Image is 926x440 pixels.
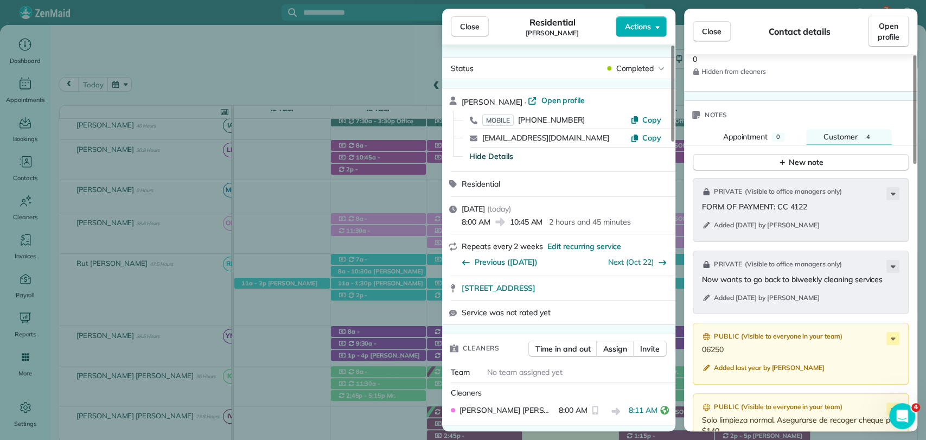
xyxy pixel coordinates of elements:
span: ( Visible to everyone in your team ) [741,403,842,412]
a: Next (Oct 22) [608,257,654,267]
span: 10:45 AM [510,216,543,227]
span: Copy [642,115,661,125]
span: ( Visible to everyone in your team ) [741,332,842,342]
span: Residential [529,16,576,29]
button: Added [DATE] by [PERSON_NAME] [702,221,820,232]
div: Veronica says… [9,196,208,232]
button: Invite [633,341,667,357]
button: Close [693,21,731,42]
p: Solo limpieza normal. Asegurarse de recoger cheque por $140 [702,415,902,436]
div: Hey [PERSON_NAME]! [17,144,169,155]
span: Hidden from cleaners [693,67,793,76]
a: Open profile [868,16,909,47]
div: Brent says… [9,137,208,196]
span: [PERSON_NAME] [526,29,579,37]
iframe: Intercom live chat [889,403,915,429]
div: Hey [PERSON_NAME]!Is this happening for any client you click on? [9,137,178,188]
span: [PERSON_NAME] [PERSON_NAME] [459,405,554,416]
button: Copy [630,114,661,125]
h1: [PERSON_NAME] [53,5,123,14]
button: Previous ([DATE]) [462,257,538,267]
button: Time in and out [528,341,597,357]
div: The team will get back to you on this. ZenMaid typically replies in a few hours. [17,65,169,97]
span: 8:11 AM [629,405,657,418]
span: Invite [640,343,660,354]
div: Brent says… [9,275,208,392]
span: MOBILE [482,114,514,126]
span: Completed [616,63,654,74]
button: Added [DATE] by [PERSON_NAME] [702,294,820,304]
span: Added [DATE] by [PERSON_NAME] [714,294,820,302]
button: Copy [630,132,661,143]
p: Active 16h ago [53,14,105,24]
div: New note [778,157,823,168]
div: I will be in touch as soon as I hear from them! [17,329,169,350]
p: 06250 [702,344,902,355]
button: Added last year by [PERSON_NAME] [702,364,825,374]
div: ZenBot says… [9,59,208,112]
div: Brent says… [9,112,208,137]
span: Residential [462,179,500,189]
span: Added last year by [PERSON_NAME] [714,364,825,372]
span: 0 [776,133,780,141]
div: Veronica says… [9,232,208,275]
span: 8:00 AM [462,216,490,227]
span: 8:00 AM [559,405,587,418]
span: Previous ([DATE]) [475,257,538,267]
p: 2 hours and 45 minutes [549,216,630,227]
span: Public [714,331,739,342]
span: Private [714,186,743,197]
button: New note [693,154,909,171]
span: · [522,98,528,106]
span: Actions [625,21,651,32]
button: Assign [596,341,634,357]
span: Service was not rated yet [462,307,551,318]
span: Cleaners [463,343,499,354]
div: Is this happening for any client you click on? [17,160,169,181]
span: Close [702,26,721,37]
div: joined the conversation [47,114,185,124]
img: Profile image for Brent [31,6,48,23]
span: Team [451,367,470,377]
button: Hide Details [469,151,513,162]
button: Close [451,16,489,37]
a: MOBILE[PHONE_NUMBER] [482,114,585,125]
a: [EMAIL_ADDRESS][DOMAIN_NAME] [482,133,609,143]
div: Hi [PERSON_NAME], we are trying to go to the clients profile [48,203,200,224]
a: Open profile [528,95,585,106]
p: Now wants to go back to biweekly cleaning services [702,274,902,285]
span: Public [714,401,739,412]
button: Send a message… [186,351,203,368]
span: [PHONE_NUMBER] [518,115,585,125]
span: 4 [911,403,920,412]
div: Hi [PERSON_NAME], we are trying to go to the clients profile [39,196,208,231]
button: Home [170,4,190,25]
span: Time in and out [535,343,590,354]
span: Edit recurring service [547,241,621,252]
button: Gif picker [52,355,60,364]
button: Upload attachment [17,355,25,364]
span: 0 [693,54,697,64]
span: 4 [866,133,870,141]
span: Contact details [769,25,830,38]
span: [STREET_ADDRESS] [462,283,535,294]
span: Customer [823,132,858,142]
button: go back [7,4,28,25]
span: [PERSON_NAME] [462,97,522,107]
span: ( Visible to office managers only ) [745,187,842,197]
span: Appointment [723,132,768,142]
div: I am having the same issue trying to get them loaded as well. Let me reach out to our team and se... [9,275,178,373]
span: Copy [642,133,661,143]
span: ( Visible to office managers only ) [745,260,842,270]
button: Start recording [69,355,78,364]
div: I am having the same issue trying to get them loaded as well. Let me reach out to our team and se... [17,281,169,323]
span: Status [451,63,474,73]
div: its been happening with [PERSON_NAME] and [PERSON_NAME] [48,238,200,259]
div: its been happening with [PERSON_NAME] and [PERSON_NAME] [39,232,208,266]
span: Notes [705,110,727,120]
span: Open profile [877,21,899,42]
span: Repeats every 2 weeks [462,241,543,251]
span: [DATE] [462,204,485,214]
b: [PERSON_NAME] [47,116,107,123]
